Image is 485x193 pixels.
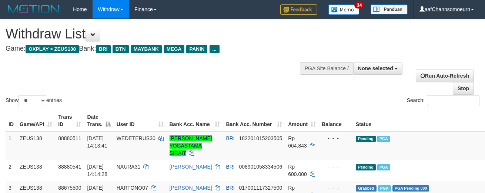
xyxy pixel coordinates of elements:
[17,160,55,181] td: ZEUS138
[239,135,282,141] span: Copy 182201015203505 to clipboard
[353,62,402,75] button: None selected
[87,135,107,149] span: [DATE] 14:13:41
[17,131,55,160] td: ZEUS138
[377,136,390,142] span: Marked by aafanarl
[377,164,390,170] span: Marked by aafanarl
[210,45,220,53] span: ...
[6,160,17,181] td: 2
[6,4,62,15] img: MOTION_logo.png
[371,4,408,14] img: panduan.png
[87,164,107,177] span: [DATE] 14:14:28
[96,45,110,53] span: BRI
[407,95,479,106] label: Search:
[280,4,317,15] img: Feedback.jpg
[6,110,17,131] th: ID
[170,135,212,156] a: [PERSON_NAME] YOGASTAMA SIRAIT
[358,65,393,71] span: None selected
[170,164,212,170] a: [PERSON_NAME]
[186,45,207,53] span: PANIN
[453,82,474,95] a: Stop
[26,45,79,53] span: OXPLAY > ZEUS138
[117,135,155,141] span: WEDETERUS30
[114,110,167,131] th: User ID: activate to sort column ascending
[322,163,350,170] div: - - -
[55,110,84,131] th: Trans ID: activate to sort column ascending
[113,45,129,53] span: BTN
[167,110,223,131] th: Bank Acc. Name: activate to sort column ascending
[354,2,364,9] span: 34
[131,45,162,53] span: MAYBANK
[226,135,234,141] span: BRI
[6,95,62,106] label: Show entries
[427,95,479,106] input: Search:
[19,95,46,106] select: Showentries
[117,164,141,170] span: NAURA31
[322,135,350,142] div: - - -
[17,110,55,131] th: Game/API: activate to sort column ascending
[226,164,234,170] span: BRI
[58,164,81,170] span: 88880541
[239,164,282,170] span: Copy 008901058334506 to clipboard
[223,110,285,131] th: Bank Acc. Number: activate to sort column ascending
[288,164,307,177] span: Rp 600.000
[170,185,212,191] a: [PERSON_NAME]
[288,135,307,149] span: Rp 664.843
[378,185,391,192] span: Marked by aaftrukkakada
[356,185,377,192] span: Grabbed
[226,185,234,191] span: BRI
[285,110,319,131] th: Amount: activate to sort column ascending
[164,45,185,53] span: MEGA
[356,136,376,142] span: Pending
[328,4,359,15] img: Button%20Memo.svg
[84,110,113,131] th: Date Trans.: activate to sort column descending
[356,164,376,170] span: Pending
[319,110,353,131] th: Balance
[322,184,350,192] div: - - -
[392,185,429,192] span: PGA Pending
[239,185,282,191] span: Copy 017001117327500 to clipboard
[300,62,353,75] div: PGA Site Balance /
[416,70,474,82] a: Run Auto-Refresh
[58,185,81,191] span: 88675500
[6,45,316,53] h4: Game: Bank:
[58,135,81,141] span: 88880511
[6,27,316,41] h1: Withdraw List
[117,185,148,191] span: HARTONO07
[6,131,17,160] td: 1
